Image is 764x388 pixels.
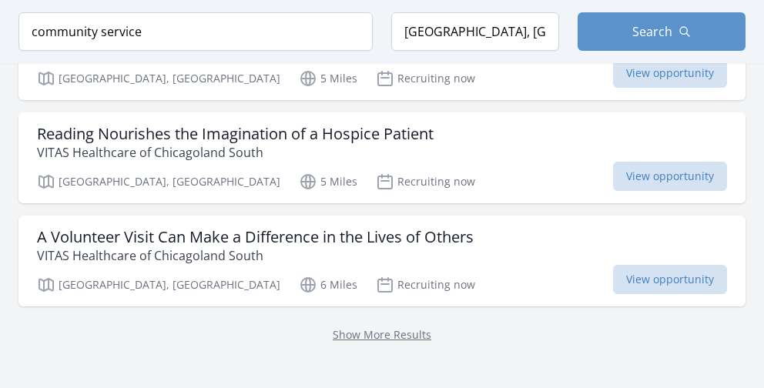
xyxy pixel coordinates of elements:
[299,276,357,294] p: 6 Miles
[37,276,280,294] p: [GEOGRAPHIC_DATA], [GEOGRAPHIC_DATA]
[37,246,474,265] p: VITAS Healthcare of Chicagoland South
[632,22,672,41] span: Search
[18,112,746,203] a: Reading Nourishes the Imagination of a Hospice Patient VITAS Healthcare of Chicagoland South [GEO...
[376,69,475,88] p: Recruiting now
[37,125,434,143] h3: Reading Nourishes the Imagination of a Hospice Patient
[613,59,727,88] span: View opportunity
[613,265,727,294] span: View opportunity
[391,12,559,51] input: Location
[37,228,474,246] h3: A Volunteer Visit Can Make a Difference in the Lives of Others
[333,327,431,342] a: Show More Results
[578,12,746,51] button: Search
[376,172,475,191] p: Recruiting now
[18,216,746,306] a: A Volunteer Visit Can Make a Difference in the Lives of Others VITAS Healthcare of Chicagoland So...
[299,172,357,191] p: 5 Miles
[37,69,280,88] p: [GEOGRAPHIC_DATA], [GEOGRAPHIC_DATA]
[37,172,280,191] p: [GEOGRAPHIC_DATA], [GEOGRAPHIC_DATA]
[37,143,434,162] p: VITAS Healthcare of Chicagoland South
[299,69,357,88] p: 5 Miles
[376,276,475,294] p: Recruiting now
[613,162,727,191] span: View opportunity
[18,12,373,51] input: Keyword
